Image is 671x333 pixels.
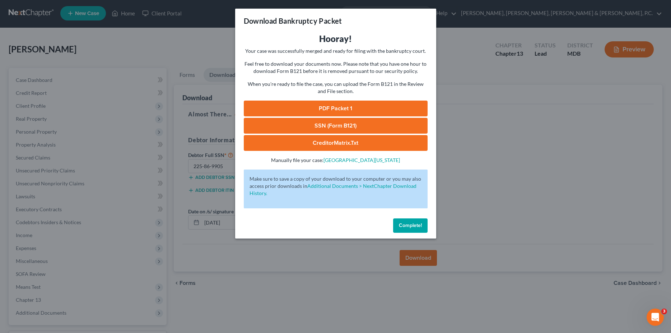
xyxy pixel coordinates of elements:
a: SSN (Form B121) [244,118,428,134]
p: When you're ready to file the case, you can upload the Form B121 in the Review and File section. [244,80,428,95]
p: Make sure to save a copy of your download to your computer or you may also access prior downloads in [250,175,422,197]
p: Manually file your case: [244,157,428,164]
p: Your case was successfully merged and ready for filing with the bankruptcy court. [244,47,428,55]
a: PDF Packet 1 [244,101,428,116]
span: Complete! [399,222,422,228]
h3: Hooray! [244,33,428,45]
h3: Download Bankruptcy Packet [244,16,342,26]
button: Complete! [393,218,428,233]
iframe: Intercom live chat [647,309,664,326]
span: 3 [661,309,667,314]
p: Feel free to download your documents now. Please note that you have one hour to download Form B12... [244,60,428,75]
a: [GEOGRAPHIC_DATA][US_STATE] [323,157,400,163]
a: Additional Documents > NextChapter Download History. [250,183,416,196]
a: CreditorMatrix.txt [244,135,428,151]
